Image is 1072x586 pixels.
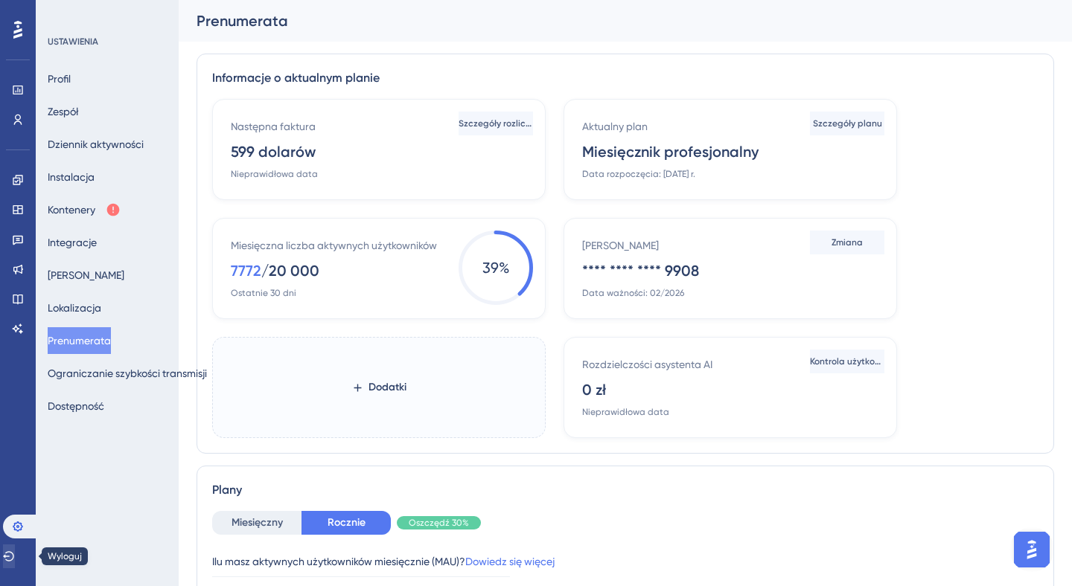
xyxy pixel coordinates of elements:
font: Ilu masz aktywnych użytkowników miesięcznie (MAU)? [212,556,465,567]
a: Dowiedz się więcej [465,556,555,567]
button: [PERSON_NAME] [48,262,124,289]
font: Nieprawidłowa data [231,169,318,179]
font: Miesięczny [232,516,283,529]
font: Lokalizacja [48,302,101,314]
font: % [499,259,510,277]
button: Miesięczny [212,511,301,535]
button: Lokalizacja [48,294,101,321]
font: Integracje [48,236,97,248]
font: Kontrola użytkowania [810,356,901,367]
font: Zmiana [832,237,863,248]
font: Plany [212,483,242,497]
font: Ostatnie 30 dni [231,288,296,298]
button: Szczegóły rozliczeń [459,112,533,135]
font: Następna faktura [231,120,316,132]
font: [PERSON_NAME] [48,269,124,281]
button: Zespół [48,98,78,125]
button: Rocznie [301,511,391,535]
font: Profil [48,73,71,85]
font: USTAWIENIA [48,36,98,47]
font: / [261,262,269,280]
font: Instalacja [48,171,95,183]
font: 20 000 [269,262,319,280]
font: Szczegóły rozliczeń [459,118,540,129]
font: Prenumerata [48,335,111,347]
font: Ograniczanie szybkości transmisji [48,367,207,379]
font: 39 [482,259,499,277]
font: Miesięcznik profesjonalny [582,143,759,161]
font: 599 dolarów [231,143,316,161]
button: Kontrola użytkowania [810,350,884,373]
button: Szczegóły planu [810,112,884,135]
button: Zmiana [810,231,884,254]
font: Informacje o aktualnym planie [212,71,380,85]
font: 0 zł [582,381,606,399]
font: Data rozpoczęcia: [DATE] r. [582,169,695,179]
button: Kontenery [48,196,121,223]
font: 7772 [231,262,261,280]
font: Zespół [48,106,78,117]
font: Nieprawidłowa data [582,407,669,417]
button: Profil [48,65,71,92]
button: Integracje [48,229,97,256]
button: Instalacja [48,164,95,190]
font: Szczegóły planu [813,118,882,129]
button: Prenumerata [48,327,111,354]
button: Dodatki [328,374,430,401]
font: Rocznie [328,516,366,529]
button: Dostępność [48,393,104,419]
button: Ograniczanie szybkości transmisji [48,360,207,387]
font: Rozdzielczości asystenta AI [582,358,712,370]
iframe: Asystent AI UserGuiding Launcher [1009,527,1054,572]
font: Dostępność [48,400,104,412]
font: Miesięczna liczba aktywnych użytkowników [231,239,437,251]
font: Aktualny plan [582,120,648,132]
font: [PERSON_NAME] [582,239,659,251]
font: Dziennik aktywności [48,138,144,150]
button: Dziennik aktywności [48,131,144,158]
font: Kontenery [48,204,95,216]
font: Prenumerata [197,12,288,30]
font: Dodatki [368,381,406,393]
font: Oszczędź 30% [409,518,469,528]
font: Data ważności: 02/2026 [582,288,684,298]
